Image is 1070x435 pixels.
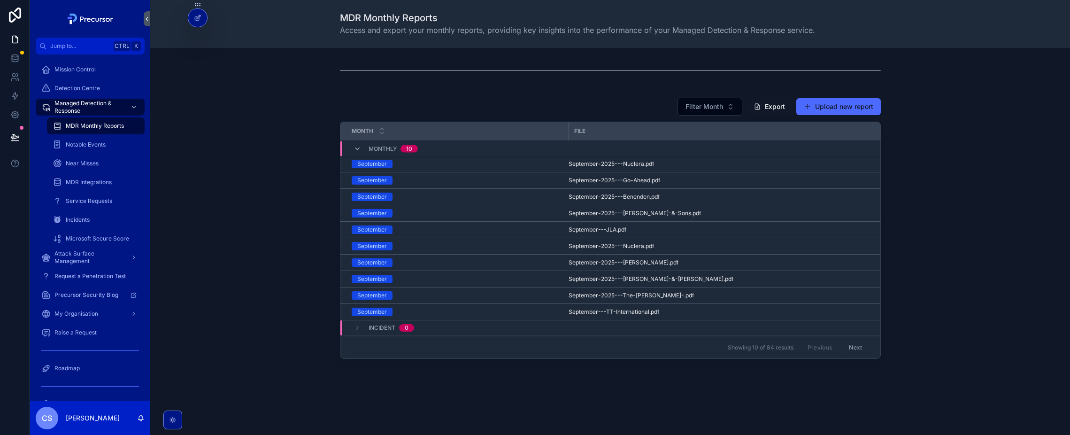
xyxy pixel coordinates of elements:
[669,259,678,266] span: .pdf
[569,177,869,184] a: September-2025---Go-Ahead.pdf
[352,308,563,316] a: September
[357,291,387,300] div: September
[114,41,131,51] span: Ctrl
[569,242,869,250] a: September-2025---Nuclera.pdf
[569,177,650,184] span: September-2025---Go-Ahead
[66,216,90,224] span: Incidents
[54,66,96,73] span: Mission Control
[650,177,660,184] span: .pdf
[54,329,97,336] span: Raise a Request
[352,291,563,300] a: September
[66,235,129,242] span: Microsoft Secure Score
[569,160,869,168] a: September-2025---Nuclera.pdf
[352,127,373,135] span: Month
[569,308,649,316] span: September---TT-International
[569,275,869,283] a: September-2025---[PERSON_NAME]-&-[PERSON_NAME].pdf
[574,127,585,135] span: File
[569,259,869,266] a: September-2025---[PERSON_NAME].pdf
[746,98,793,115] button: Export
[796,98,881,115] button: Upload new report
[352,209,563,217] a: September
[677,98,742,116] button: Select Button
[569,210,691,217] span: September-2025---[PERSON_NAME]-&-Sons
[65,11,116,26] img: App logo
[569,193,650,201] span: September-2025---Benenden
[569,210,869,217] a: September-2025---[PERSON_NAME]-&-Sons.pdf
[66,160,99,167] span: Near Misses
[569,292,684,299] span: September-2025---The-[PERSON_NAME]-
[406,145,412,153] div: 10
[369,324,395,332] span: Incident
[47,174,145,191] a: MDR Integrations
[132,42,140,50] span: K
[36,324,145,341] a: Raise a Request
[369,145,397,153] span: Monthly
[54,100,123,115] span: Managed Detection & Response
[36,360,145,377] a: Roadmap
[569,226,869,233] a: September---JLA.pdf
[66,122,124,130] span: MDR Monthly Reports
[36,287,145,303] a: Precursor Security Blog
[644,242,654,250] span: .pdf
[47,117,145,134] a: MDR Monthly Reports
[352,193,563,201] a: September
[569,259,669,266] span: September-2025---[PERSON_NAME]
[616,226,626,233] span: .pdf
[47,155,145,172] a: Near Misses
[357,225,387,234] div: September
[650,193,660,201] span: .pdf
[340,24,815,36] span: Access and export your monthly reports, providing key insights into the performance of your Manag...
[357,193,387,201] div: September
[54,291,118,299] span: Precursor Security Blog
[352,225,563,234] a: September
[47,230,145,247] a: Microsoft Secure Score
[569,308,869,316] a: September---TT-International.pdf
[54,400,114,408] span: INTERNAL - All Clients
[649,308,659,316] span: .pdf
[54,310,98,318] span: My Organisation
[340,11,815,24] h1: MDR Monthly Reports
[54,85,100,92] span: Detection Centre
[36,249,145,266] a: Attack Surface Management
[684,292,694,299] span: .pdf
[357,258,387,267] div: September
[66,141,106,148] span: Notable Events
[569,292,869,299] a: September-2025---The-[PERSON_NAME]-.pdf
[569,160,644,168] span: September-2025---Nuclera
[685,102,723,111] span: Filter Month
[54,272,126,280] span: Request a Penetration Test
[357,176,387,185] div: September
[47,211,145,228] a: Incidents
[644,160,654,168] span: .pdf
[569,275,724,283] span: September-2025---[PERSON_NAME]-&-[PERSON_NAME]
[352,160,563,168] a: September
[66,197,112,205] span: Service Requests
[357,209,387,217] div: September
[352,275,563,283] a: September
[50,42,110,50] span: Jump to...
[352,242,563,250] a: September
[724,275,733,283] span: .pdf
[42,412,52,424] span: CS
[36,305,145,322] a: My Organisation
[66,179,112,186] span: MDR Integrations
[357,275,387,283] div: September
[36,99,145,116] a: Managed Detection & Response
[54,250,123,265] span: Attack Surface Management
[36,396,145,412] a: INTERNAL - All Clients
[357,160,387,168] div: September
[36,61,145,78] a: Mission Control
[569,242,644,250] span: September-2025---Nuclera
[357,308,387,316] div: September
[36,38,145,54] button: Jump to...CtrlK
[47,193,145,210] a: Service Requests
[569,193,869,201] a: September-2025---Benenden.pdf
[405,324,408,332] div: 0
[66,413,120,423] p: [PERSON_NAME]
[30,54,150,401] div: scrollable content
[728,344,793,351] span: Showing 10 of 84 results
[842,340,869,355] button: Next
[691,210,701,217] span: .pdf
[352,176,563,185] a: September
